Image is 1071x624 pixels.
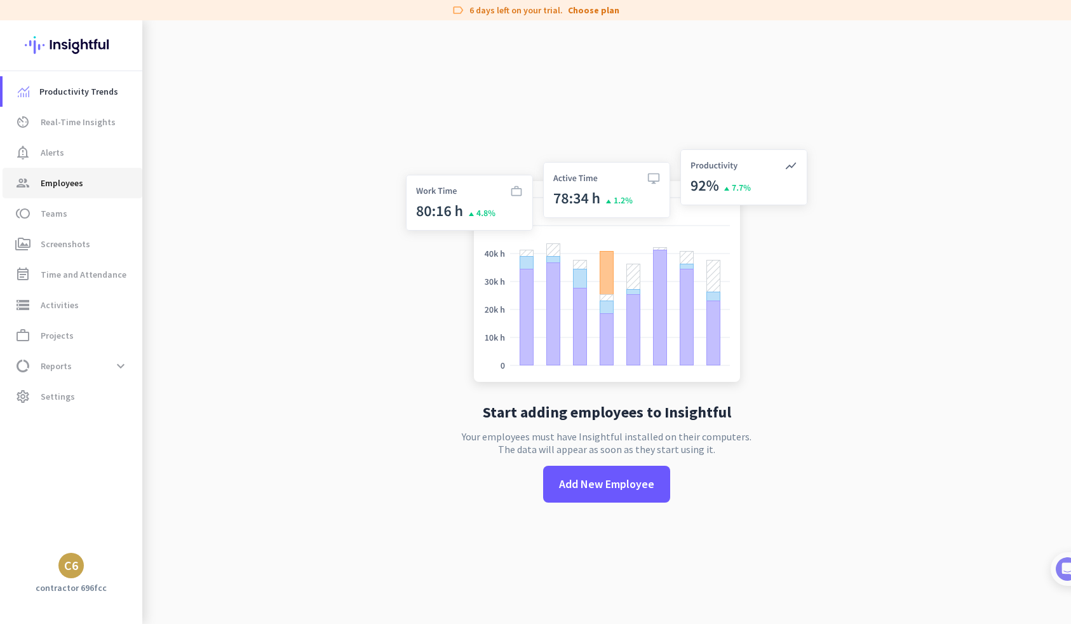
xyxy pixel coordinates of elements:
a: av_timerReal-Time Insights [3,107,142,137]
a: perm_mediaScreenshots [3,229,142,259]
i: data_usage [15,358,30,374]
span: Add New Employee [559,476,654,492]
span: Screenshots [41,236,90,252]
a: menu-itemProductivity Trends [3,76,142,107]
h2: Start adding employees to Insightful [483,405,731,420]
span: Teams [41,206,67,221]
a: data_usageReportsexpand_more [3,351,142,381]
span: Reports [41,358,72,374]
p: Your employees must have Insightful installed on their computers. The data will appear as soon as... [462,430,751,456]
div: C6 [64,559,78,572]
a: storageActivities [3,290,142,320]
i: storage [15,297,30,313]
i: event_note [15,267,30,282]
a: event_noteTime and Attendance [3,259,142,290]
span: Real-Time Insights [41,114,116,130]
a: notification_importantAlerts [3,137,142,168]
i: group [15,175,30,191]
a: groupEmployees [3,168,142,198]
span: Projects [41,328,74,343]
span: Settings [41,389,75,404]
i: work_outline [15,328,30,343]
button: expand_more [109,355,132,377]
span: Employees [41,175,83,191]
a: Choose plan [568,4,619,17]
img: Insightful logo [25,20,118,70]
i: notification_important [15,145,30,160]
span: Activities [41,297,79,313]
span: Time and Attendance [41,267,126,282]
i: perm_media [15,236,30,252]
i: toll [15,206,30,221]
img: no-search-results [396,142,817,395]
span: Alerts [41,145,64,160]
span: Productivity Trends [39,84,118,99]
a: work_outlineProjects [3,320,142,351]
a: settingsSettings [3,381,142,412]
img: menu-item [18,86,29,97]
a: tollTeams [3,198,142,229]
i: av_timer [15,114,30,130]
button: Add New Employee [543,466,670,503]
i: settings [15,389,30,404]
i: label [452,4,464,17]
